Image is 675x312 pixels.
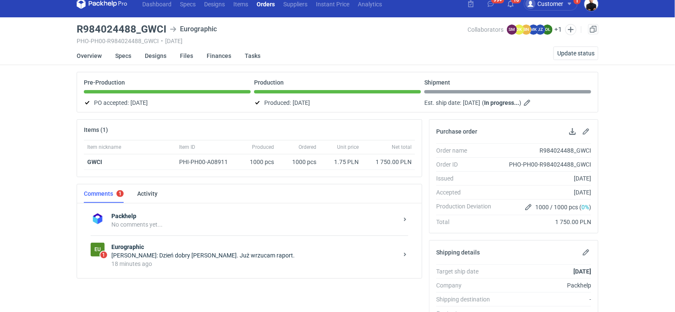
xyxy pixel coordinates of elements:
[145,47,166,65] a: Designs
[119,191,122,197] div: 1
[542,25,553,35] figcaption: OŁ
[91,212,105,226] img: Packhelp
[436,267,498,276] div: Target ship date
[498,174,591,183] div: [DATE]
[528,25,539,35] figcaption: MK
[180,47,193,65] a: Files
[588,24,598,34] a: Duplicate
[77,24,166,34] h3: R984024488_GWCI
[337,144,359,151] span: Unit price
[436,218,498,226] div: Total
[553,47,598,60] button: Update status
[299,144,316,151] span: Ordered
[239,154,277,170] div: 1000 pcs
[179,158,236,166] div: PHI-PH00-A08911
[523,98,533,108] button: Edit estimated shipping date
[365,158,412,166] div: 1 750.00 PLN
[519,99,521,106] em: )
[436,249,480,256] h2: Shipping details
[498,295,591,304] div: -
[436,160,498,169] div: Order ID
[424,79,450,86] p: Shipment
[207,47,231,65] a: Finances
[100,252,107,258] span: 1
[84,98,251,108] div: PO accepted:
[84,79,125,86] p: Pre-Production
[436,295,498,304] div: Shipping destination
[245,47,260,65] a: Tasks
[293,98,310,108] span: [DATE]
[392,144,412,151] span: Net total
[254,79,284,86] p: Production
[115,47,131,65] a: Specs
[463,98,480,108] span: [DATE]
[161,38,163,44] span: •
[498,218,591,226] div: 1 750.00 PLN
[77,38,468,44] div: PHO-PH00-R984024488_GWCI [DATE]
[565,24,576,35] button: Edit collaborators
[535,25,545,35] figcaption: JZ
[468,26,503,33] span: Collaborators
[87,159,102,165] a: GWCI
[482,99,484,106] em: (
[170,24,217,34] div: Eurographic
[581,126,591,137] button: Edit purchase order
[111,260,398,268] div: 18 minutes ago
[436,188,498,197] div: Accepted
[77,47,102,65] a: Overview
[484,99,519,106] strong: In progress...
[323,158,359,166] div: 1.75 PLN
[507,25,517,35] figcaption: SM
[436,281,498,290] div: Company
[111,220,398,229] div: No comments yet...
[137,184,158,203] a: Activity
[91,243,105,257] figcaption: Eu
[436,174,498,183] div: Issued
[84,126,108,133] h2: Items (1)
[84,184,124,203] a: Comments1
[498,160,591,169] div: PHO-PH00-R984024488_GWCI
[535,203,591,211] span: 1000 / 1000 pcs ( )
[254,98,421,108] div: Produced:
[567,126,578,137] button: Download PO
[111,212,398,220] strong: Packhelp
[91,243,105,257] div: Eurographic
[498,146,591,155] div: R984024488_GWCI
[130,98,148,108] span: [DATE]
[111,251,398,260] div: [PERSON_NAME]: Dzień dobry [PERSON_NAME]. Już wrzucam raport.
[87,144,121,151] span: Item nickname
[252,144,274,151] span: Produced
[498,188,591,197] div: [DATE]
[573,268,591,275] strong: [DATE]
[514,25,524,35] figcaption: DK
[111,243,398,251] strong: Eurographic
[424,98,591,108] div: Est. ship date:
[521,25,531,35] figcaption: BN
[179,144,195,151] span: Item ID
[523,202,534,212] button: Edit production Deviation
[436,128,477,135] h2: Purchase order
[436,146,498,155] div: Order name
[436,202,498,212] div: Production Deviation
[581,247,591,257] button: Edit shipping details
[557,50,595,56] span: Update status
[498,281,591,290] div: Packhelp
[581,204,589,211] span: 0%
[554,26,562,33] button: +1
[277,154,320,170] div: 1000 pcs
